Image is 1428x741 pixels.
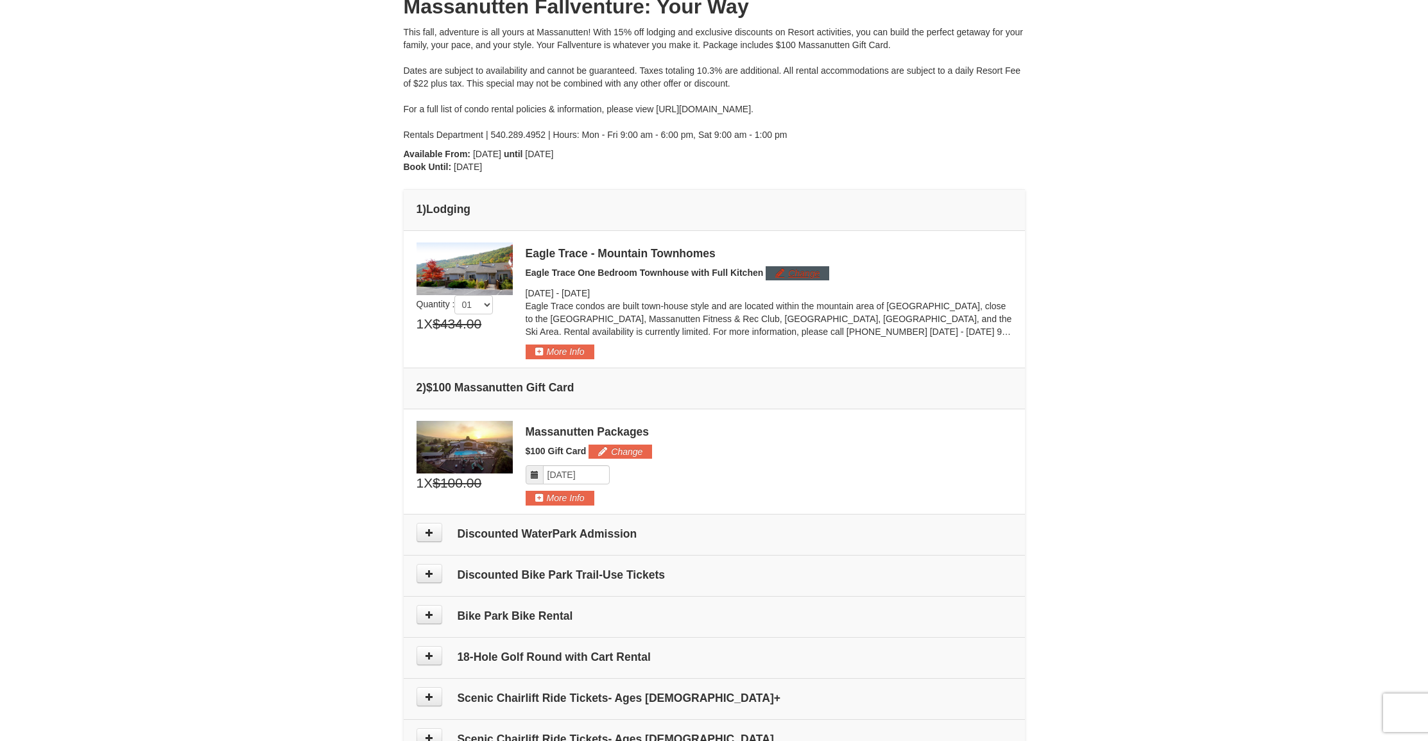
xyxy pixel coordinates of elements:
[417,243,513,295] img: 19218983-1-9b289e55.jpg
[473,149,501,159] span: [DATE]
[562,288,590,298] span: [DATE]
[417,692,1012,704] h4: Scenic Chairlift Ride Tickets- Ages [DEMOGRAPHIC_DATA]+
[417,568,1012,581] h4: Discounted Bike Park Trail-Use Tickets
[504,149,523,159] strong: until
[404,26,1025,141] div: This fall, adventure is all yours at Massanutten! With 15% off lodging and exclusive discounts on...
[454,162,482,172] span: [DATE]
[417,381,1012,394] h4: 2 $100 Massanutten Gift Card
[526,446,587,456] span: $100 Gift Card
[433,473,481,493] span: $100.00
[404,149,471,159] strong: Available From:
[526,247,1012,260] div: Eagle Trace - Mountain Townhomes
[589,445,652,459] button: Change
[417,527,1012,540] h4: Discounted WaterPark Admission
[417,609,1012,622] h4: Bike Park Bike Rental
[417,421,513,473] img: 6619879-1.jpg
[526,288,554,298] span: [DATE]
[525,149,553,159] span: [DATE]
[422,381,426,394] span: )
[417,473,424,493] span: 1
[417,299,494,309] span: Quantity :
[526,268,764,278] span: Eagle Trace One Bedroom Townhouse with Full Kitchen
[526,425,1012,438] div: Massanutten Packages
[526,345,594,359] button: More Info
[526,491,594,505] button: More Info
[422,203,426,216] span: )
[417,203,1012,216] h4: 1 Lodging
[424,314,433,334] span: X
[766,266,829,280] button: Change
[404,162,452,172] strong: Book Until:
[424,473,433,493] span: X
[417,651,1012,663] h4: 18-Hole Golf Round with Cart Rental
[417,314,424,334] span: 1
[526,300,1012,338] p: Eagle Trace condos are built town-house style and are located within the mountain area of [GEOGRA...
[556,288,559,298] span: -
[433,314,481,334] span: $434.00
